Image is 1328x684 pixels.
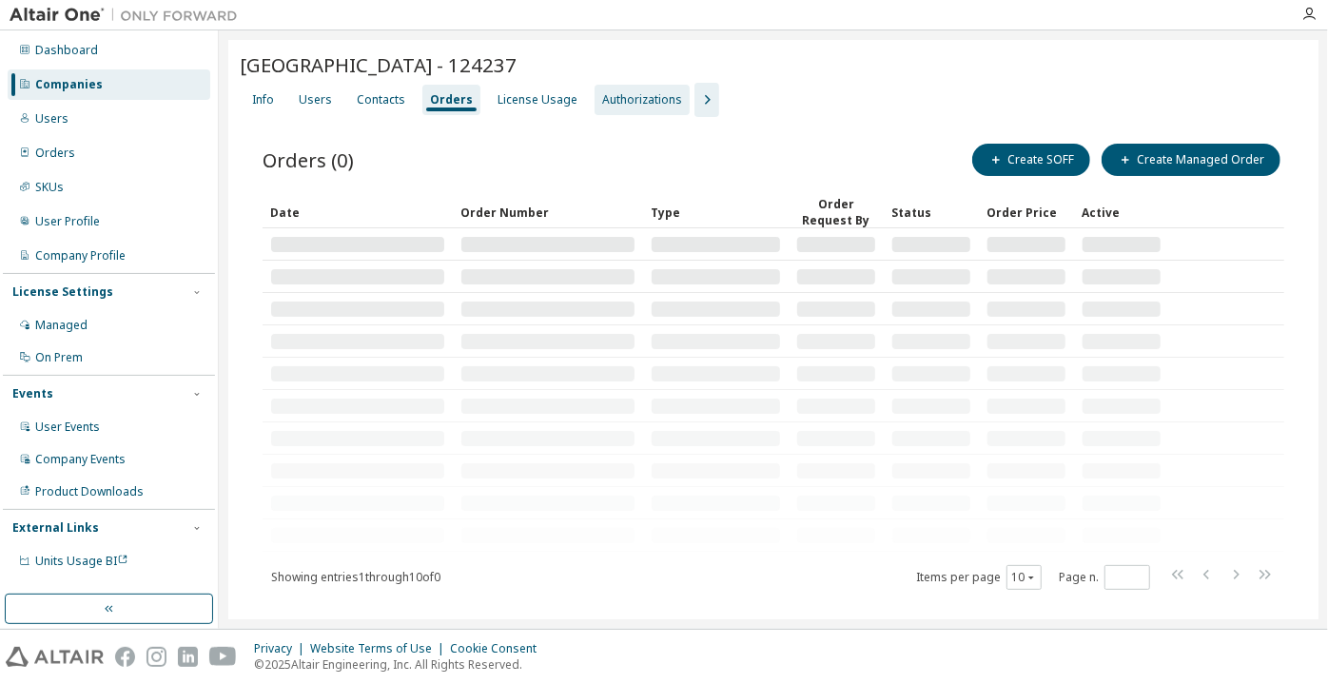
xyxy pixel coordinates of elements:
div: Users [299,92,332,107]
button: 10 [1011,570,1037,585]
div: Users [35,111,68,127]
span: Units Usage BI [35,553,128,569]
div: Events [12,386,53,401]
div: Order Price [986,197,1066,227]
div: Contacts [357,92,405,107]
div: Active [1082,197,1162,227]
div: Privacy [254,641,310,656]
div: Status [891,197,971,227]
div: User Profile [35,214,100,229]
span: [GEOGRAPHIC_DATA] - 124237 [240,51,517,78]
img: instagram.svg [146,647,166,667]
div: Info [252,92,274,107]
div: On Prem [35,350,83,365]
span: Showing entries 1 through 10 of 0 [271,569,440,585]
div: Cookie Consent [450,641,548,656]
img: youtube.svg [209,647,237,667]
div: Product Downloads [35,484,144,499]
div: Companies [35,77,103,92]
span: Page n. [1059,565,1150,590]
div: Order Request By [796,196,876,228]
div: Orders [430,92,473,107]
div: License Usage [498,92,577,107]
img: linkedin.svg [178,647,198,667]
div: Order Number [460,197,635,227]
img: altair_logo.svg [6,647,104,667]
div: Dashboard [35,43,98,58]
span: Items per page [916,565,1042,590]
div: Authorizations [602,92,682,107]
div: Managed [35,318,88,333]
div: Orders [35,146,75,161]
div: Website Terms of Use [310,641,450,656]
img: Altair One [10,6,247,25]
p: © 2025 Altair Engineering, Inc. All Rights Reserved. [254,656,548,673]
div: User Events [35,420,100,435]
div: Company Events [35,452,126,467]
div: SKUs [35,180,64,195]
div: Company Profile [35,248,126,264]
img: facebook.svg [115,647,135,667]
div: Date [270,197,445,227]
button: Create Managed Order [1102,144,1280,176]
div: Type [651,197,781,227]
span: Orders (0) [263,147,354,173]
div: External Links [12,520,99,536]
button: Create SOFF [972,144,1090,176]
div: License Settings [12,284,113,300]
